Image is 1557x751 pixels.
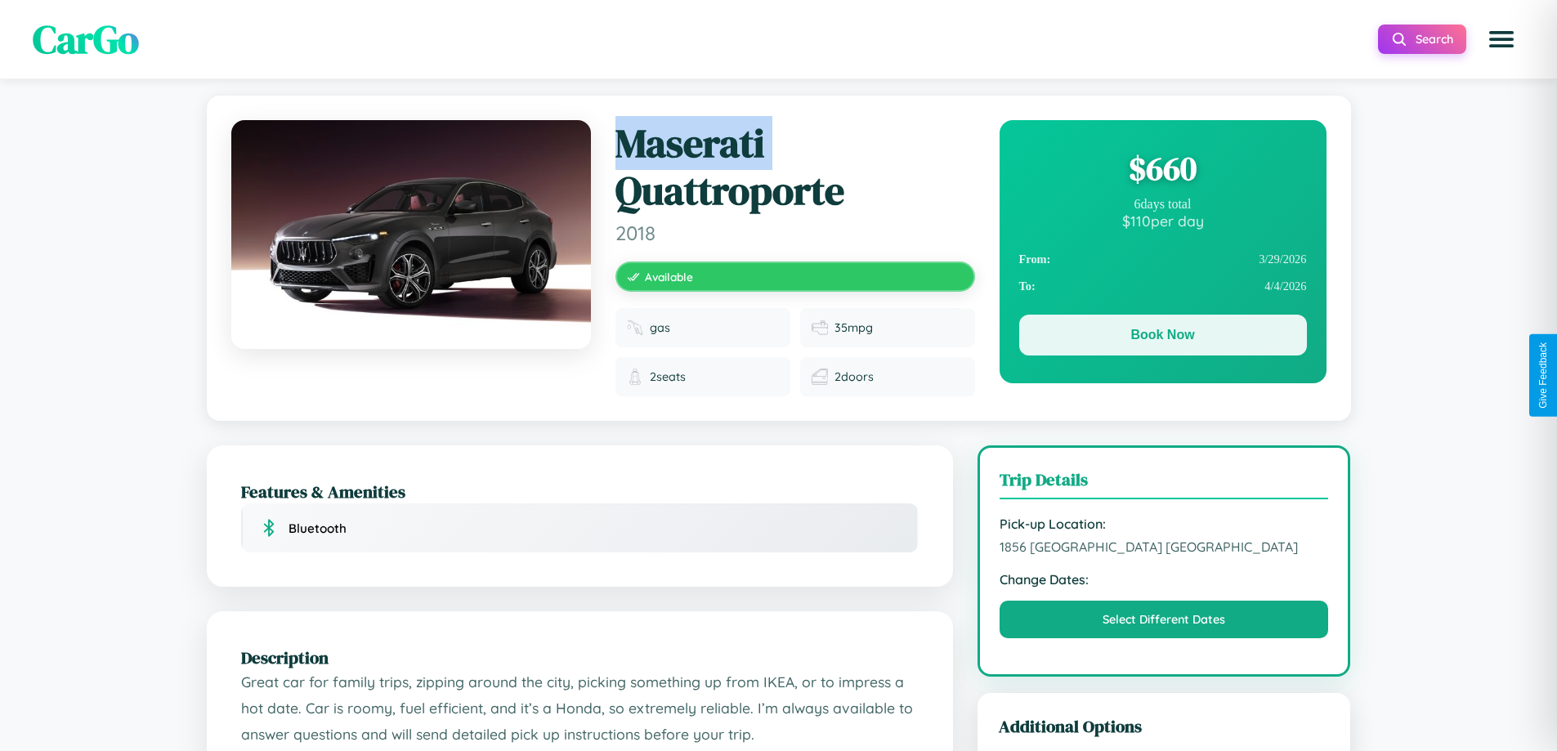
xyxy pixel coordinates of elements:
[241,480,919,503] h2: Features & Amenities
[1000,571,1329,588] strong: Change Dates:
[999,714,1330,738] h3: Additional Options
[645,270,693,284] span: Available
[1019,273,1307,300] div: 4 / 4 / 2026
[1000,467,1329,499] h3: Trip Details
[1000,516,1329,532] strong: Pick-up Location:
[1378,25,1466,54] button: Search
[1479,16,1524,62] button: Open menu
[834,320,873,335] span: 35 mpg
[1019,212,1307,230] div: $ 110 per day
[615,221,975,245] span: 2018
[1019,246,1307,273] div: 3 / 29 / 2026
[615,120,975,214] h1: Maserati Quattroporte
[1019,315,1307,355] button: Book Now
[812,369,828,385] img: Doors
[289,521,347,536] span: Bluetooth
[1019,146,1307,190] div: $ 660
[1019,253,1051,266] strong: From:
[241,646,919,669] h2: Description
[834,369,874,384] span: 2 doors
[650,369,686,384] span: 2 seats
[1416,32,1453,47] span: Search
[1019,197,1307,212] div: 6 days total
[231,120,591,349] img: Maserati Quattroporte 2018
[1019,279,1036,293] strong: To:
[650,320,670,335] span: gas
[627,369,643,385] img: Seats
[812,320,828,336] img: Fuel efficiency
[627,320,643,336] img: Fuel type
[1537,342,1549,409] div: Give Feedback
[1000,539,1329,555] span: 1856 [GEOGRAPHIC_DATA] [GEOGRAPHIC_DATA]
[1000,601,1329,638] button: Select Different Dates
[33,12,139,66] span: CarGo
[241,669,919,747] p: Great car for family trips, zipping around the city, picking something up from IKEA, or to impres...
